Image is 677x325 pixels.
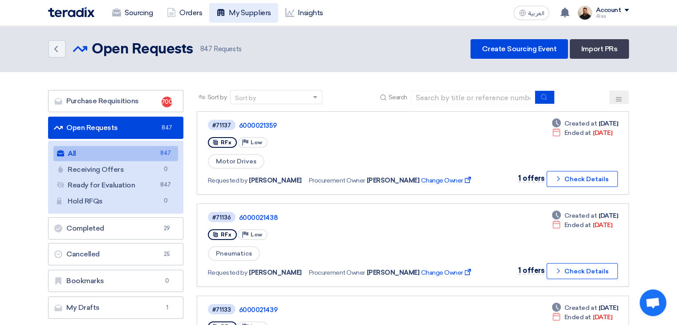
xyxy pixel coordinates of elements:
[552,220,612,230] div: [DATE]
[564,211,597,220] span: Created at
[367,176,420,185] span: [PERSON_NAME]
[221,139,231,146] span: RFx
[518,174,544,183] span: 1 offers
[208,268,247,277] span: Requested by
[564,119,597,128] span: Created at
[239,214,462,222] a: 6000021438
[570,39,629,59] a: Import PRs
[53,194,178,209] a: Hold RFQs
[48,270,183,292] a: Bookmarks0
[552,128,612,138] div: [DATE]
[160,180,171,190] span: 847
[547,171,618,187] button: Check Details
[309,176,365,185] span: Procurement Owner
[162,224,172,233] span: 29
[239,306,462,314] a: 6000021439
[564,220,591,230] span: Ended at
[200,44,242,54] span: Requests
[209,3,278,23] a: My Suppliers
[92,41,193,58] h2: Open Requests
[48,90,183,112] a: Purchase Requisitions700
[162,303,172,312] span: 1
[160,196,171,206] span: 0
[421,268,472,277] span: Change Owner
[207,93,227,102] span: Sort by
[208,176,247,185] span: Requested by
[552,313,612,322] div: [DATE]
[470,39,568,59] a: Create Sourcing Event
[160,165,171,174] span: 0
[389,93,407,102] span: Search
[212,215,231,220] div: #71136
[53,178,178,193] a: Ready for Evaluation
[235,93,256,103] div: Sort by
[249,176,302,185] span: [PERSON_NAME]
[221,232,231,238] span: RFx
[564,128,591,138] span: Ended at
[421,176,472,185] span: Change Owner
[200,45,212,53] span: 847
[48,297,183,319] a: My Drafts1
[251,139,262,146] span: Low
[160,149,171,158] span: 847
[596,14,629,19] div: Alaa
[53,146,178,161] a: All
[309,268,365,277] span: Procurement Owner
[162,276,172,285] span: 0
[162,123,172,132] span: 847
[48,217,183,240] a: Completed29
[528,10,544,16] span: العربية
[552,211,618,220] div: [DATE]
[518,266,544,275] span: 1 offers
[411,91,535,104] input: Search by title or reference number
[367,268,420,277] span: [PERSON_NAME]
[239,122,462,130] a: 6000021359
[212,122,231,128] div: #71137
[547,263,618,279] button: Check Details
[208,154,264,169] span: Motor Drives
[640,289,666,316] a: Open chat
[552,119,618,128] div: [DATE]
[578,6,592,20] img: MAA_1717931611039.JPG
[105,3,160,23] a: Sourcing
[564,313,591,322] span: Ended at
[48,7,94,17] img: Teradix logo
[162,250,172,259] span: 25
[160,3,209,23] a: Orders
[596,7,621,14] div: Account
[278,3,330,23] a: Insights
[53,162,178,177] a: Receiving Offers
[251,232,262,238] span: Low
[552,303,618,313] div: [DATE]
[249,268,302,277] span: [PERSON_NAME]
[212,307,231,313] div: #71133
[48,243,183,265] a: Cancelled25
[564,303,597,313] span: Created at
[514,6,549,20] button: العربية
[48,117,183,139] a: Open Requests847
[162,97,172,107] span: 700
[208,246,260,261] span: Pneumatics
